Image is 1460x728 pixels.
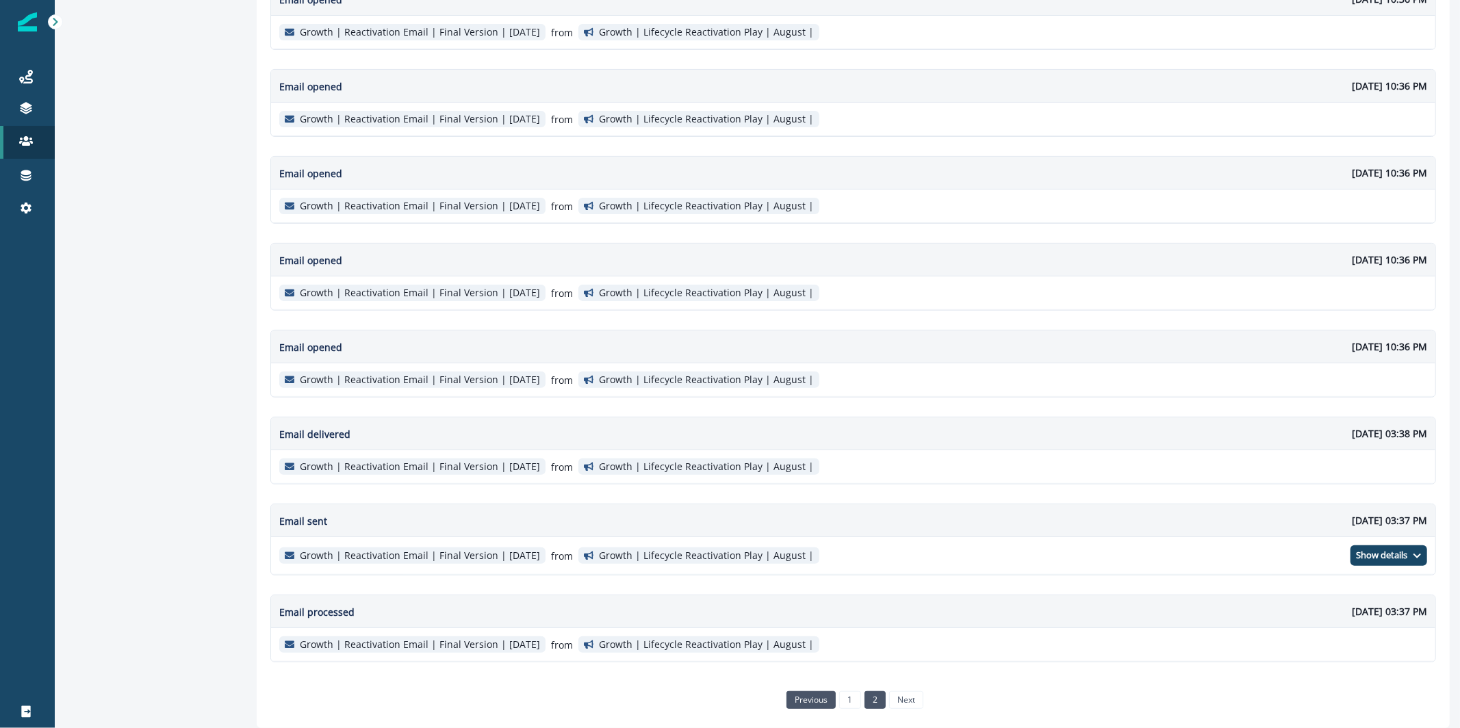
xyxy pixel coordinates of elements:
button: Show details [1350,545,1427,566]
p: Growth | Lifecycle Reactivation Play | August | [599,550,814,562]
p: Email opened [279,166,342,181]
p: Growth | Reactivation Email | Final Version | [DATE] [300,200,540,212]
p: Growth | Lifecycle Reactivation Play | August | [599,27,814,38]
p: Email processed [279,605,355,619]
p: from [551,638,573,652]
p: Growth | Reactivation Email | Final Version | [DATE] [300,374,540,386]
a: Page 2 is your current page [865,691,886,709]
p: [DATE] 10:36 PM [1352,166,1427,180]
p: Growth | Reactivation Email | Final Version | [DATE] [300,461,540,473]
p: [DATE] 10:36 PM [1352,339,1427,354]
p: Growth | Lifecycle Reactivation Play | August | [599,200,814,212]
p: from [551,460,573,474]
p: [DATE] 10:36 PM [1352,79,1427,93]
p: from [551,199,573,213]
p: Show details [1356,550,1407,561]
p: Growth | Reactivation Email | Final Version | [DATE] [300,287,540,299]
p: Growth | Lifecycle Reactivation Play | August | [599,287,814,299]
img: Inflection [18,12,37,31]
p: from [551,25,573,40]
p: Email opened [279,253,342,268]
ul: Pagination [783,691,924,709]
p: Growth | Reactivation Email | Final Version | [DATE] [300,550,540,562]
p: [DATE] 10:36 PM [1352,252,1427,267]
p: Email opened [279,340,342,354]
a: Page 1 [839,691,860,709]
p: from [551,549,573,563]
p: Growth | Reactivation Email | Final Version | [DATE] [300,114,540,125]
p: [DATE] 03:37 PM [1352,513,1427,528]
p: Email opened [279,79,342,94]
p: [DATE] 03:38 PM [1352,426,1427,441]
p: Growth | Lifecycle Reactivation Play | August | [599,374,814,386]
p: Growth | Lifecycle Reactivation Play | August | [599,639,814,651]
p: Growth | Reactivation Email | Final Version | [DATE] [300,639,540,651]
p: Growth | Reactivation Email | Final Version | [DATE] [300,27,540,38]
p: Growth | Lifecycle Reactivation Play | August | [599,114,814,125]
p: Email delivered [279,427,350,441]
p: [DATE] 03:37 PM [1352,604,1427,619]
p: from [551,373,573,387]
a: Previous page [786,691,836,709]
p: from [551,286,573,300]
p: Email sent [279,514,327,528]
p: Growth | Lifecycle Reactivation Play | August | [599,461,814,473]
p: from [551,112,573,127]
